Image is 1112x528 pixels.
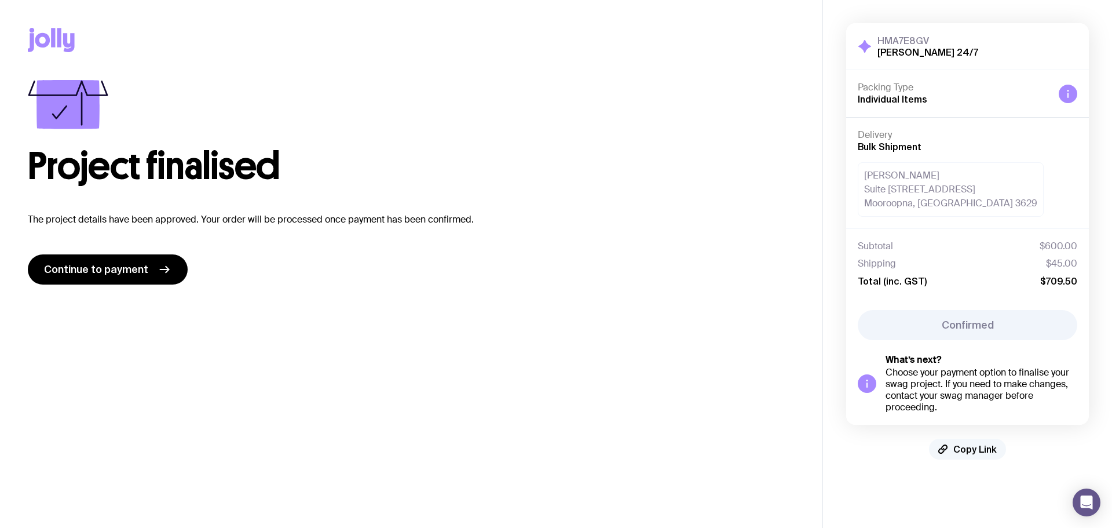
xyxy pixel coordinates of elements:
[877,46,978,58] h2: [PERSON_NAME] 24/7
[1040,241,1077,252] span: $600.00
[858,141,921,152] span: Bulk Shipment
[44,263,148,276] span: Continue to payment
[886,367,1077,413] div: Choose your payment option to finalise your swag project. If you need to make changes, contact yo...
[858,129,1077,141] h4: Delivery
[28,213,795,227] p: The project details have been approved. Your order will be processed once payment has been confir...
[858,275,927,287] span: Total (inc. GST)
[929,439,1006,460] button: Copy Link
[858,258,896,270] span: Shipping
[28,254,188,285] a: Continue to payment
[1046,258,1077,270] span: $45.00
[1073,489,1100,516] div: Open Intercom Messenger
[1040,275,1077,287] span: $709.50
[886,354,1077,366] h5: What’s next?
[28,148,795,185] h1: Project finalised
[877,35,978,46] h3: HMA7E8GV
[953,443,997,455] span: Copy Link
[858,162,1044,217] div: [PERSON_NAME] Suite [STREET_ADDRESS] Mooroopna, [GEOGRAPHIC_DATA] 3629
[858,94,927,104] span: Individual Items
[858,241,893,252] span: Subtotal
[858,82,1049,93] h4: Packing Type
[858,310,1077,340] button: Confirmed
